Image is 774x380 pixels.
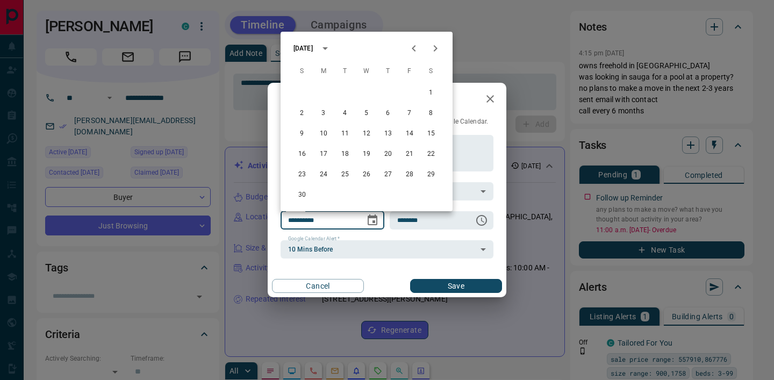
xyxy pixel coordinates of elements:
button: Choose date, selected date is Sep 15, 2025 [362,210,383,231]
button: 2 [292,104,312,123]
button: 12 [357,124,376,144]
button: 22 [421,145,441,164]
button: 18 [335,145,355,164]
button: 23 [292,165,312,184]
button: 27 [378,165,398,184]
h2: Edit Task [268,83,338,117]
button: 6 [378,104,398,123]
button: 28 [400,165,419,184]
button: Save [410,279,502,293]
button: 4 [335,104,355,123]
button: 25 [335,165,355,184]
span: Saturday [421,61,441,82]
label: Google Calendar Alert [288,235,340,242]
button: Cancel [272,279,364,293]
span: Monday [314,61,333,82]
button: 13 [378,124,398,144]
button: Previous month [403,38,425,59]
button: 19 [357,145,376,164]
label: Time [397,206,411,213]
span: Sunday [292,61,312,82]
button: 8 [421,104,441,123]
div: [DATE] [293,44,313,53]
button: 15 [421,124,441,144]
button: 14 [400,124,419,144]
span: Tuesday [335,61,355,82]
label: Date [288,206,302,213]
span: Thursday [378,61,398,82]
button: 30 [292,185,312,205]
button: 29 [421,165,441,184]
button: 9 [292,124,312,144]
button: 3 [314,104,333,123]
button: Choose time, selected time is 11:00 AM [471,210,492,231]
span: Friday [400,61,419,82]
button: 20 [378,145,398,164]
span: Wednesday [357,61,376,82]
button: 10 [314,124,333,144]
button: 5 [357,104,376,123]
button: Next month [425,38,446,59]
button: 17 [314,145,333,164]
button: 11 [335,124,355,144]
button: 21 [400,145,419,164]
button: calendar view is open, switch to year view [316,39,334,58]
button: 26 [357,165,376,184]
button: 7 [400,104,419,123]
button: 1 [421,83,441,103]
button: 24 [314,165,333,184]
div: 10 Mins Before [281,240,493,259]
button: 16 [292,145,312,164]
